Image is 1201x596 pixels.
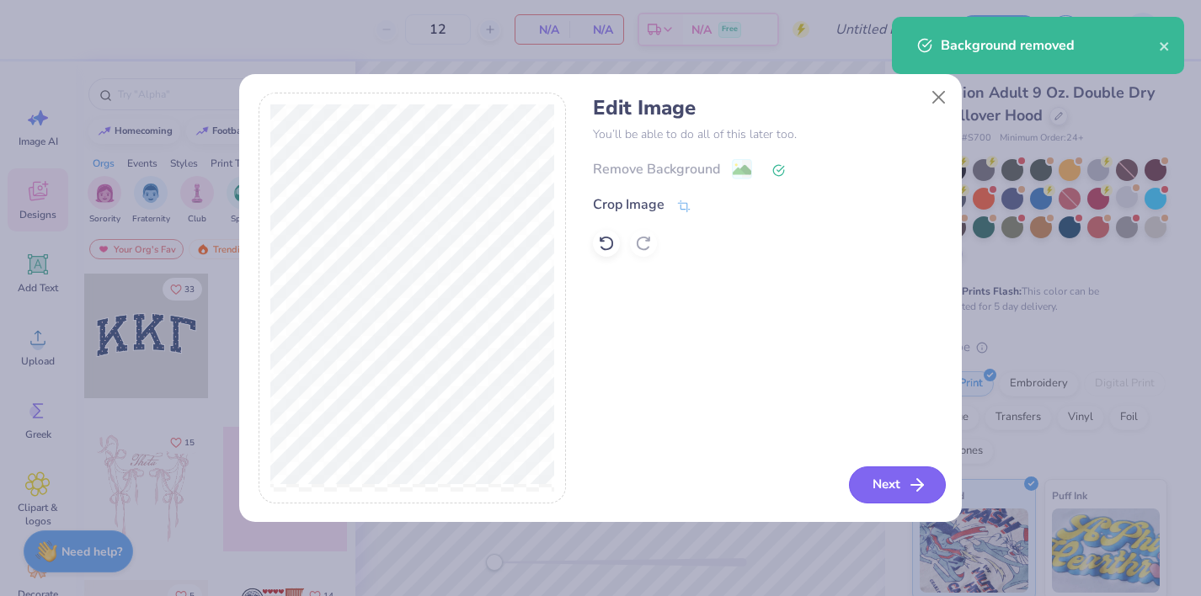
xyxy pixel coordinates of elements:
div: Background removed [941,35,1159,56]
p: You’ll be able to do all of this later too. [593,125,942,143]
div: Crop Image [593,194,665,215]
button: Close [923,81,955,113]
button: close [1159,35,1171,56]
button: Next [849,466,946,503]
h4: Edit Image [593,96,942,120]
